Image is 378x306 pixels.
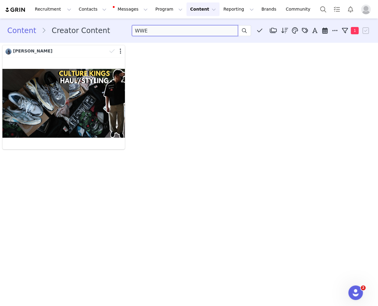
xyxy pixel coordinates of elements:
[357,5,377,14] button: Profile
[75,2,110,16] button: Contacts
[7,25,42,36] a: Content
[330,2,343,16] a: Tasks
[348,285,363,300] iframe: Intercom live chat
[282,2,317,16] a: Community
[13,49,52,53] span: [PERSON_NAME]
[351,27,359,34] span: 1
[5,49,12,55] img: d21f5055-0b40-4571-a0a7-33a1876e3a4b.jpg
[340,26,362,35] button: 1
[361,5,371,14] img: placeholder-profile.jpg
[220,2,257,16] button: Reporting
[5,7,26,13] img: grin logo
[110,2,151,16] button: Messages
[361,285,366,290] span: 2
[186,2,219,16] button: Content
[258,2,282,16] a: Brands
[344,2,357,16] button: Notifications
[132,25,238,36] input: Search labels, captions, # and @ tags
[316,2,330,16] button: Search
[152,2,186,16] button: Program
[31,2,75,16] button: Recruitment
